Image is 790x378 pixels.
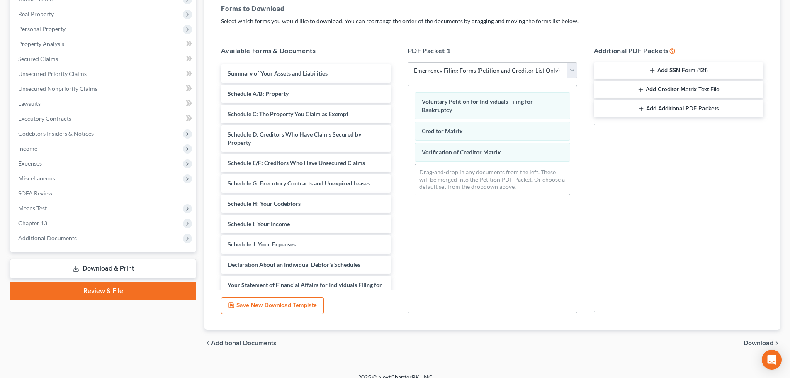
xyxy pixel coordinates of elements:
button: Add Additional PDF Packets [594,100,763,117]
span: Additional Documents [18,234,77,241]
span: Unsecured Priority Claims [18,70,87,77]
span: Unsecured Nonpriority Claims [18,85,97,92]
a: Lawsuits [12,96,196,111]
p: Select which forms you would like to download. You can rearrange the order of the documents by dr... [221,17,763,25]
a: Download & Print [10,259,196,278]
span: SOFA Review [18,190,53,197]
span: Declaration About an Individual Debtor's Schedules [228,261,360,268]
a: Executory Contracts [12,111,196,126]
span: Schedule E/F: Creditors Who Have Unsecured Claims [228,159,365,166]
div: Open Intercom Messenger [762,350,782,370]
span: Income [18,145,37,152]
span: Lawsuits [18,100,41,107]
span: Secured Claims [18,55,58,62]
span: Your Statement of Financial Affairs for Individuals Filing for Bankruptcy [228,281,382,297]
button: Add SSN Form (121) [594,62,763,80]
a: Property Analysis [12,37,196,51]
h5: Available Forms & Documents [221,46,391,56]
h5: PDF Packet 1 [408,46,577,56]
span: Summary of Your Assets and Liabilities [228,70,328,77]
i: chevron_left [204,340,211,346]
button: Add Creditor Matrix Text File [594,81,763,98]
a: Unsecured Nonpriority Claims [12,81,196,96]
a: chevron_left Additional Documents [204,340,277,346]
h5: Forms to Download [221,4,763,14]
button: Save New Download Template [221,297,324,315]
span: Schedule G: Executory Contracts and Unexpired Leases [228,180,370,187]
span: Schedule H: Your Codebtors [228,200,301,207]
a: Unsecured Priority Claims [12,66,196,81]
span: Schedule D: Creditors Who Have Claims Secured by Property [228,131,361,146]
span: Means Test [18,205,47,212]
span: Voluntary Petition for Individuals Filing for Bankruptcy [422,98,533,113]
button: Download chevron_right [744,340,780,346]
span: Real Property [18,10,54,17]
span: Property Analysis [18,40,64,47]
span: Schedule A/B: Property [228,90,289,97]
span: Schedule C: The Property You Claim as Exempt [228,110,348,117]
span: Expenses [18,160,42,167]
span: Chapter 13 [18,219,47,227]
span: Executory Contracts [18,115,71,122]
a: Review & File [10,282,196,300]
i: chevron_right [773,340,780,346]
span: Personal Property [18,25,66,32]
span: Creditor Matrix [422,127,463,134]
span: Schedule J: Your Expenses [228,241,296,248]
a: Secured Claims [12,51,196,66]
div: Drag-and-drop in any documents from the left. These will be merged into the Petition PDF Packet. ... [415,164,570,195]
span: Download [744,340,773,346]
h5: Additional PDF Packets [594,46,763,56]
span: Miscellaneous [18,175,55,182]
span: Verification of Creditor Matrix [422,149,501,156]
a: SOFA Review [12,186,196,201]
span: Schedule I: Your Income [228,220,290,227]
span: Additional Documents [211,340,277,346]
span: Codebtors Insiders & Notices [18,130,94,137]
